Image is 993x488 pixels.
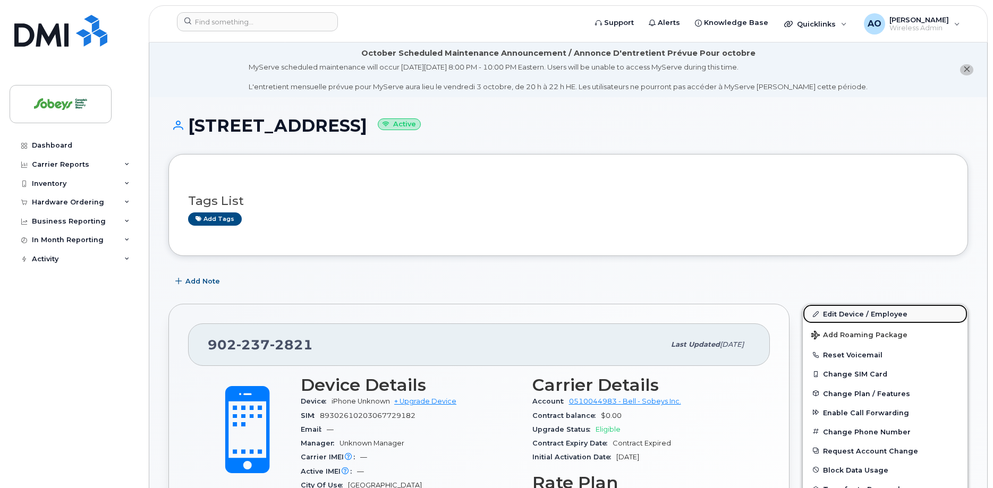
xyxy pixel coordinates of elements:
span: Enable Call Forwarding [823,408,909,416]
h3: Tags List [188,194,948,208]
span: — [327,425,334,433]
button: close notification [960,64,973,75]
span: [DATE] [616,453,639,461]
a: Edit Device / Employee [803,304,967,323]
span: 902 [208,337,313,353]
a: 0510044983 - Bell - Sobeys Inc. [569,397,681,405]
span: Upgrade Status [532,425,596,433]
button: Add Roaming Package [803,323,967,345]
span: — [357,467,364,475]
span: Initial Activation Date [532,453,616,461]
span: SIM [301,412,320,419]
span: 2821 [270,337,313,353]
span: $0.00 [601,412,622,419]
span: Active IMEI [301,467,357,475]
button: Request Account Change [803,441,967,460]
span: 237 [236,337,270,353]
span: Eligible [596,425,621,433]
button: Block Data Usage [803,460,967,480]
a: + Upgrade Device [394,397,456,405]
button: Enable Call Forwarding [803,403,967,422]
span: Account [532,397,569,405]
a: Add tags [188,212,242,226]
span: Carrier IMEI [301,453,360,461]
span: Email [301,425,327,433]
span: 89302610203067729182 [320,412,415,419]
span: Add Roaming Package [811,331,907,341]
span: Change Plan / Features [823,389,910,397]
span: — [360,453,367,461]
h3: Carrier Details [532,375,751,395]
h1: [STREET_ADDRESS] [168,116,968,135]
button: Change Phone Number [803,422,967,441]
span: [DATE] [720,340,744,348]
button: Add Note [168,272,229,291]
small: Active [378,118,421,131]
span: Add Note [185,276,220,286]
span: iPhone Unknown [332,397,390,405]
span: Manager [301,439,340,447]
button: Change Plan / Features [803,384,967,403]
button: Change SIM Card [803,364,967,383]
span: Contract Expiry Date [532,439,613,447]
h3: Device Details [301,375,520,395]
button: Reset Voicemail [803,345,967,364]
span: Unknown Manager [340,439,404,447]
span: Contract balance [532,412,601,419]
span: Device [301,397,332,405]
div: October Scheduled Maintenance Announcement / Annonce D'entretient Prévue Pour octobre [361,48,756,59]
span: Last updated [671,340,720,348]
span: Contract Expired [613,439,671,447]
div: MyServe scheduled maintenance will occur [DATE][DATE] 8:00 PM - 10:00 PM Eastern. Users will be u... [249,62,868,92]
